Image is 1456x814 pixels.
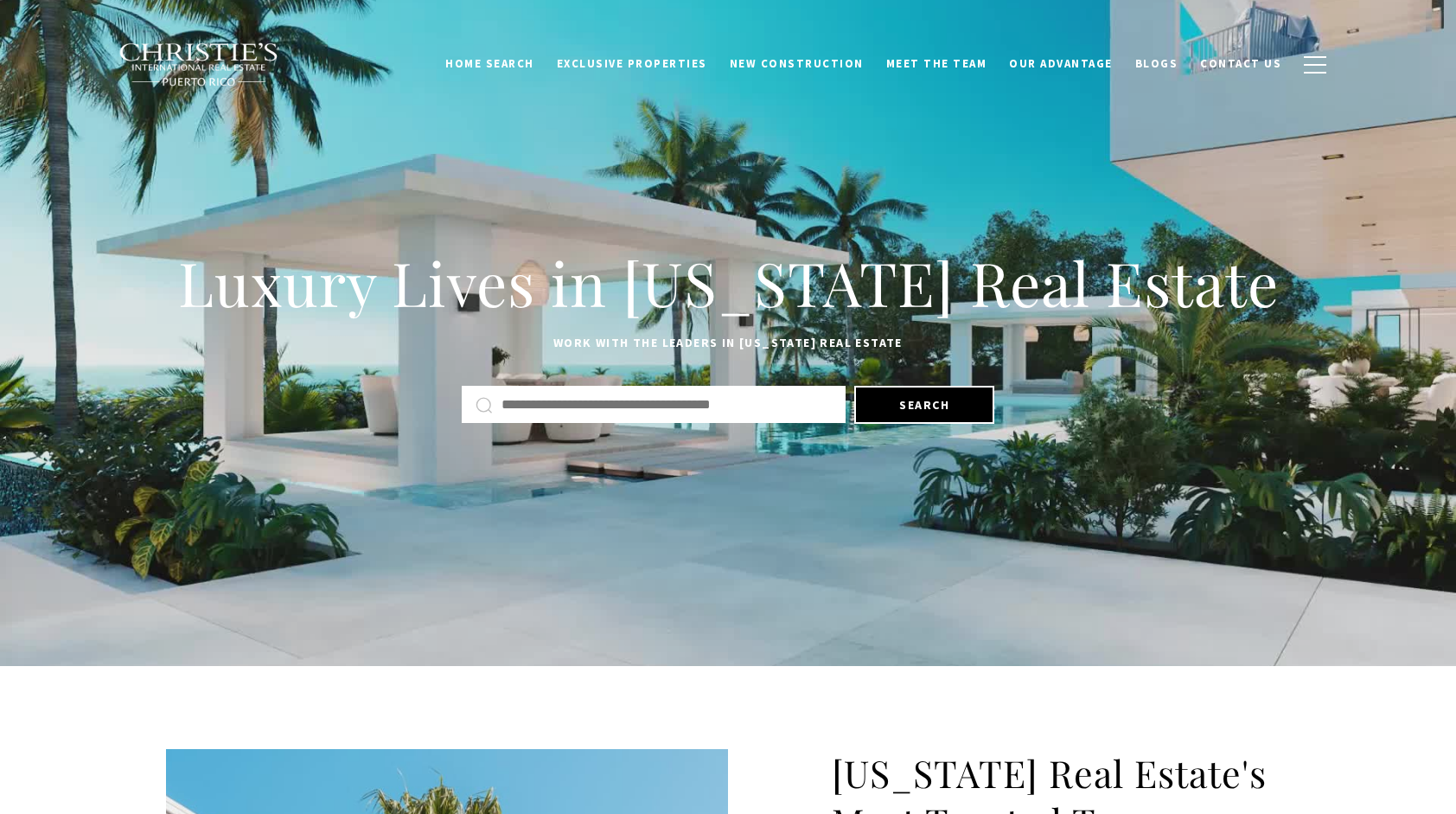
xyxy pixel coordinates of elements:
a: Home Search [434,48,546,80]
span: New Construction [730,56,864,71]
span: Exclusive Properties [557,56,707,71]
h1: Luxury Lives in [US_STATE] Real Estate [166,245,1290,321]
a: Meet the Team [875,48,999,80]
a: Our Advantage [998,48,1124,80]
a: Blogs [1124,48,1190,80]
a: Exclusive Properties [546,48,718,80]
a: New Construction [718,48,875,80]
img: Christie's International Real Estate black text logo [118,42,279,87]
p: Work with the leaders in [US_STATE] Real Estate [166,333,1290,354]
span: Our Advantage [1009,56,1113,71]
span: Blogs [1135,56,1178,71]
button: Search [854,386,994,424]
span: Contact Us [1200,56,1281,71]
